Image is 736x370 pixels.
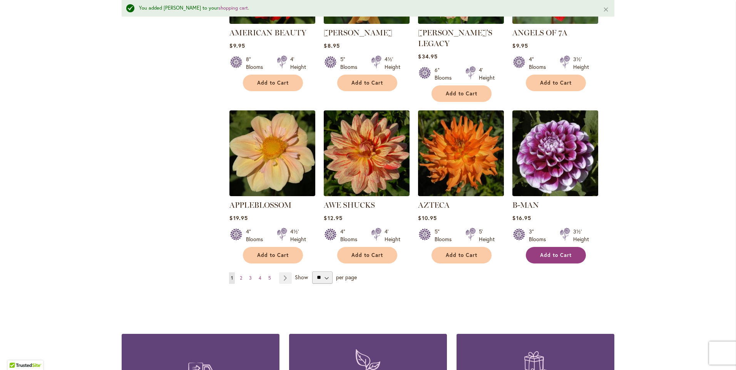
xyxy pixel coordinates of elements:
[418,214,437,222] span: $10.95
[351,80,383,86] span: Add to Cart
[512,190,598,198] a: B-MAN
[229,200,291,210] a: APPLEBLOSSOM
[512,42,528,49] span: $9.95
[290,228,306,243] div: 4½' Height
[432,85,492,102] button: Add to Cart
[218,5,248,11] a: shopping cart
[385,55,400,71] div: 4½' Height
[512,110,598,196] img: B-MAN
[268,275,271,281] span: 5
[435,228,456,243] div: 5" Blooms
[229,190,315,198] a: APPLEBLOSSOM
[446,252,477,258] span: Add to Cart
[229,28,306,37] a: AMERICAN BEAUTY
[529,228,550,243] div: 3" Blooms
[324,18,410,25] a: ANDREW CHARLES
[418,28,492,48] a: [PERSON_NAME]'S LEGACY
[529,55,550,71] div: 4" Blooms
[290,55,306,71] div: 4' Height
[512,200,539,210] a: B-MAN
[418,200,450,210] a: AZTECA
[324,42,340,49] span: $8.95
[479,66,495,82] div: 4' Height
[340,55,362,71] div: 5" Blooms
[229,42,245,49] span: $9.95
[573,55,589,71] div: 3½' Height
[418,53,437,60] span: $34.95
[229,214,248,222] span: $19.95
[6,343,27,364] iframe: Launch Accessibility Center
[337,75,397,91] button: Add to Cart
[446,90,477,97] span: Add to Cart
[238,272,244,284] a: 2
[512,18,598,25] a: ANGELS OF 7A
[243,247,303,263] button: Add to Cart
[526,75,586,91] button: Add to Cart
[229,18,315,25] a: AMERICAN BEAUTY
[139,5,591,12] div: You added [PERSON_NAME] to your .
[229,110,315,196] img: APPLEBLOSSOM
[324,214,342,222] span: $12.95
[324,200,375,210] a: AWE SHUCKS
[351,252,383,258] span: Add to Cart
[540,252,572,258] span: Add to Cart
[324,190,410,198] a: AWE SHUCKS
[257,272,263,284] a: 4
[385,228,400,243] div: 4' Height
[512,214,531,222] span: $16.95
[247,272,254,284] a: 3
[340,228,362,243] div: 4" Blooms
[418,110,504,196] img: AZTECA
[573,228,589,243] div: 3½' Height
[231,275,233,281] span: 1
[432,247,492,263] button: Add to Cart
[257,80,289,86] span: Add to Cart
[336,273,357,280] span: per page
[435,66,456,82] div: 6" Blooms
[249,275,252,281] span: 3
[246,228,268,243] div: 4" Blooms
[243,75,303,91] button: Add to Cart
[479,228,495,243] div: 5' Height
[526,247,586,263] button: Add to Cart
[266,272,273,284] a: 5
[259,275,261,281] span: 4
[418,190,504,198] a: AZTECA
[540,80,572,86] span: Add to Cart
[324,110,410,196] img: AWE SHUCKS
[295,273,308,280] span: Show
[512,28,567,37] a: ANGELS OF 7A
[257,252,289,258] span: Add to Cart
[324,28,392,37] a: [PERSON_NAME]
[418,18,504,25] a: Andy's Legacy
[240,275,242,281] span: 2
[246,55,268,71] div: 8" Blooms
[337,247,397,263] button: Add to Cart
